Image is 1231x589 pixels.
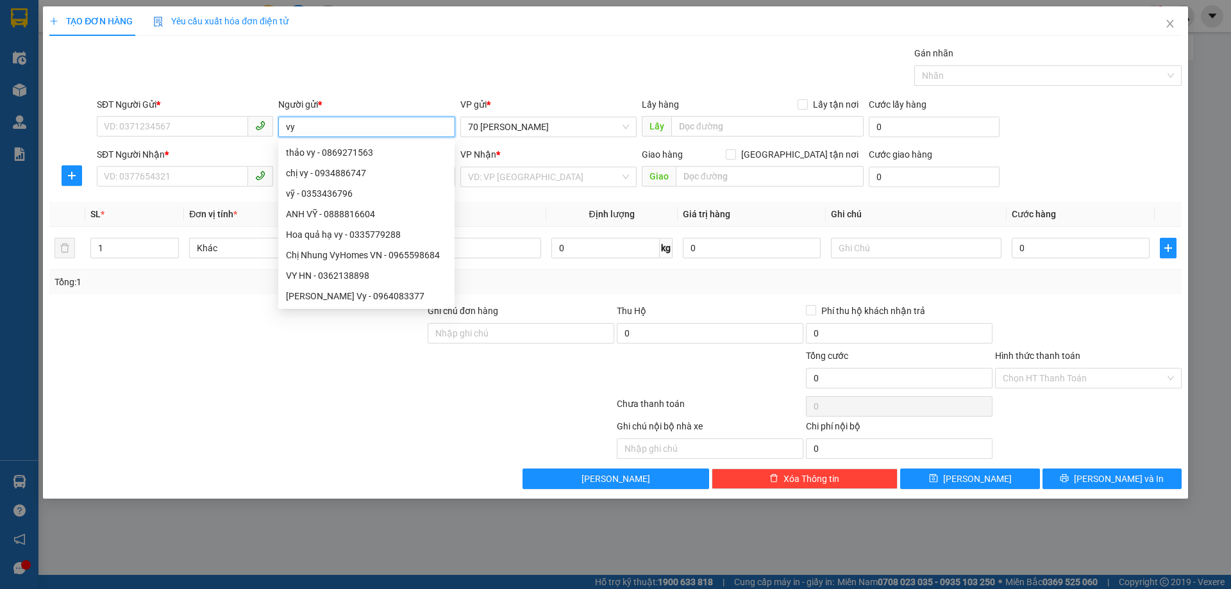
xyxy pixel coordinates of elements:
div: VP gửi [460,97,637,112]
div: ANH VỸ - 0888816604 [286,207,447,221]
span: phone [255,120,265,131]
div: Lê Thị Trúc Vy - 0964083377 [278,286,455,306]
span: [GEOGRAPHIC_DATA] tận nơi [736,147,864,162]
span: VP Nhận [460,149,496,160]
div: Hoa quả hạ vy - 0335779288 [278,224,455,245]
div: Chưa thanh toán [615,397,805,419]
span: Đơn vị tính [189,209,237,219]
span: kg [660,238,673,258]
div: Chị Nhung VyHomes VN - 0965598684 [278,245,455,265]
span: SAPA, LÀO CAI ↔ [GEOGRAPHIC_DATA] [36,54,137,95]
input: Cước giao hàng [869,167,1000,187]
div: Chị Nhung VyHomes VN - 0965598684 [286,248,447,262]
button: deleteXóa Thông tin [712,469,898,489]
input: VD: Bàn, Ghế [370,238,540,258]
div: SĐT Người Gửi [97,97,273,112]
span: Giao hàng [642,149,683,160]
button: [PERSON_NAME] [523,469,709,489]
div: Hoa quả hạ vy - 0335779288 [286,228,447,242]
span: printer [1060,474,1069,484]
span: save [929,474,938,484]
div: vỹ - 0353436796 [286,187,447,201]
span: ↔ [GEOGRAPHIC_DATA] [40,75,137,95]
span: Khác [197,238,352,258]
label: Gán nhãn [914,48,953,58]
input: Cước lấy hàng [869,117,1000,137]
span: Định lượng [589,209,635,219]
div: chị vy - 0934886747 [278,163,455,183]
span: plus [49,17,58,26]
div: vỹ - 0353436796 [278,183,455,204]
button: plus [62,165,82,186]
input: Dọc đường [676,166,864,187]
input: Dọc đường [671,116,864,137]
span: Thu Hộ [617,306,646,316]
span: TẠO ĐƠN HÀNG [49,16,133,26]
button: save[PERSON_NAME] [900,469,1039,489]
div: SĐT Người Nhận [97,147,273,162]
span: Yêu cầu xuất hóa đơn điện tử [153,16,289,26]
div: [PERSON_NAME] Vy - 0964083377 [286,289,447,303]
span: Lấy [642,116,671,137]
div: chị vy - 0934886747 [286,166,447,180]
div: ANH VỸ - 0888816604 [278,204,455,224]
label: Hình thức thanh toán [995,351,1080,361]
div: thảo vy - 0869271563 [286,145,447,160]
input: Ghi chú đơn hàng [428,323,614,344]
div: Tổng: 1 [54,275,475,289]
img: logo [7,43,30,106]
span: SL [90,209,101,219]
div: Người gửi [278,97,455,112]
span: plus [62,170,81,181]
span: delete [769,474,778,484]
span: [PERSON_NAME] [582,472,650,486]
button: delete [54,238,75,258]
img: icon [153,17,163,27]
span: [PERSON_NAME] [943,472,1012,486]
span: Lấy hàng [642,99,679,110]
input: 0 [683,238,821,258]
span: [PERSON_NAME] và In [1074,472,1164,486]
button: printer[PERSON_NAME] và In [1043,469,1182,489]
span: 70NHH1508250111 [143,78,240,92]
div: Ghi chú nội bộ nhà xe [617,419,803,438]
span: Phí thu hộ khách nhận trả [816,304,930,318]
span: Xóa Thông tin [783,472,839,486]
span: Lấy tận nơi [808,97,864,112]
button: Close [1152,6,1188,42]
div: VY HN - 0362138898 [278,265,455,286]
div: thảo vy - 0869271563 [278,142,455,163]
label: Cước lấy hàng [869,99,926,110]
button: plus [1160,238,1177,258]
span: plus [1160,243,1176,253]
span: Giá trị hàng [683,209,730,219]
span: Tổng cước [806,351,848,361]
label: Cước giao hàng [869,149,932,160]
span: phone [255,170,265,181]
span: close [1165,19,1175,29]
span: 70 Nguyễn Hữu Huân [468,117,629,137]
strong: CHUYỂN PHÁT NHANH HK BUSLINES [42,10,130,52]
th: Ghi chú [826,202,1007,227]
input: Ghi Chú [831,238,1001,258]
span: Cước hàng [1012,209,1056,219]
div: Chi phí nội bộ [806,419,992,438]
div: VY HN - 0362138898 [286,269,447,283]
span: Giao [642,166,676,187]
input: Nhập ghi chú [617,438,803,459]
span: ↔ [GEOGRAPHIC_DATA] [36,65,137,95]
label: Ghi chú đơn hàng [428,306,498,316]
